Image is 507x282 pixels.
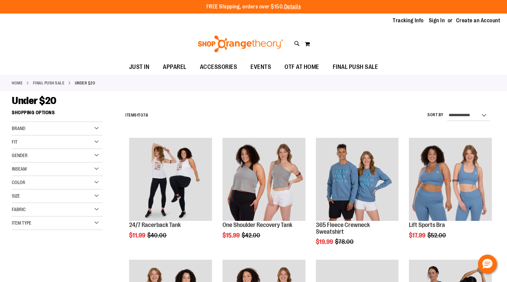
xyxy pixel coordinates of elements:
[326,59,385,75] a: FINAL PUSH SALE
[250,59,271,75] span: EVENTS
[409,232,426,239] span: $17.99
[285,59,319,75] span: OTF AT HOME
[12,95,56,106] span: Under $20
[12,180,25,185] span: Color
[406,134,495,256] div: product
[75,80,95,86] strong: Under $20
[409,138,492,221] img: Main of 2024 Covention Lift Sports Bra
[147,232,168,239] span: $40.00
[12,126,25,131] span: Brand
[429,17,445,24] a: Sign In
[129,138,212,222] a: 24/7 Racerback Tank
[409,138,492,222] a: Main of 2024 Covention Lift Sports Bra
[12,193,20,199] span: Size
[129,138,212,221] img: 24/7 Racerback Tank
[12,80,23,86] a: Home
[316,238,334,245] span: $19.99
[284,4,301,10] a: Details
[129,59,150,75] span: JUST IN
[333,59,378,75] span: FINAL PUSH SALE
[393,17,424,24] a: Tracking Info
[244,59,278,75] a: EVENTS
[197,35,284,52] img: Shop Orangetheory
[12,220,31,226] span: Item Type
[222,138,305,221] img: Main view of One Shoulder Recovery Tank
[278,59,326,75] a: OTF AT HOME
[316,138,399,221] img: 365 Fleece Crewneck Sweatshirt
[12,166,27,172] span: Inseam
[427,232,447,239] span: $52.00
[137,113,139,118] span: 1
[316,222,370,235] a: 365 Fleece Crewneck Sweatshirt
[312,134,402,262] div: product
[129,232,146,239] span: $11.99
[12,139,18,145] span: Fit
[125,110,148,121] h2: Items to
[335,238,355,245] span: $78.00
[200,59,237,75] span: ACCESSORIES
[219,134,309,256] div: product
[193,59,244,75] a: ACCESSORIES
[222,222,292,228] a: One Shoulder Recovery Tank
[222,232,241,239] span: $15.99
[163,59,186,75] span: APPAREL
[12,107,103,122] strong: Shopping Options
[206,3,301,11] p: FREE Shipping, orders over $150.
[242,232,261,239] span: $42.00
[156,59,193,75] a: APPAREL
[126,134,215,256] div: product
[33,80,65,86] a: FINAL PUSH SALE
[409,222,445,228] a: Lift Sports Bra
[12,207,26,212] span: Fabric
[122,59,156,75] a: JUST IN
[129,222,181,228] a: 24/7 Racerback Tank
[478,255,497,274] button: Hello, have a question? Let’s chat.
[427,112,444,118] label: Sort By
[12,153,28,158] span: Gender
[143,113,148,118] span: 78
[456,17,501,24] a: Create an Account
[316,138,399,222] a: 365 Fleece Crewneck Sweatshirt
[222,138,305,222] a: Main view of One Shoulder Recovery Tank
